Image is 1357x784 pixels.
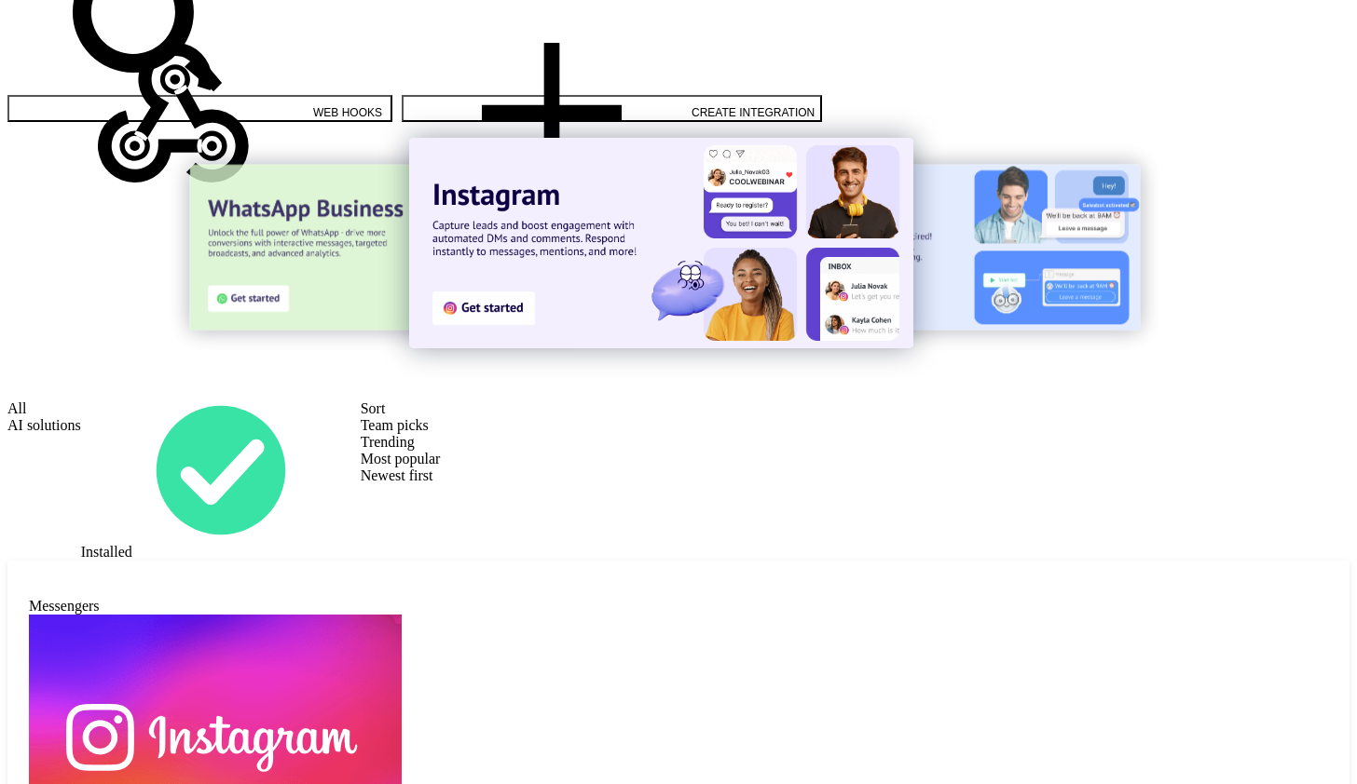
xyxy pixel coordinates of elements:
div: All [7,400,81,417]
button: Web hooks [7,95,392,122]
span: Create integration [692,106,815,121]
button: Create integration [402,95,822,122]
img: Slide 2 [743,164,1140,330]
div: Newest first [361,467,441,484]
div: Sort [361,400,441,417]
div: AI solutions [7,417,81,434]
div: Team picks [361,417,441,434]
div: Installed [81,544,361,561]
img: Slide 3 [190,164,587,330]
img: Slide 1 [409,138,913,348]
div: Trending [361,434,441,451]
div: Most popular [361,451,441,467]
span: Web hooks [313,106,382,121]
a: Messengers [29,598,100,615]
